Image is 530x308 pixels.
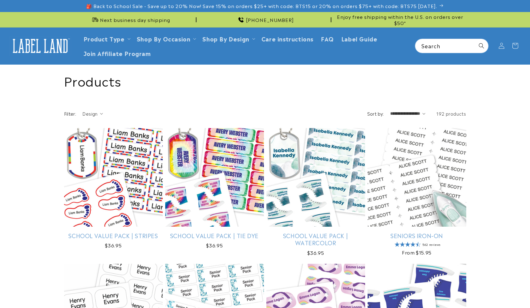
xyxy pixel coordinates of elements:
[82,110,103,117] summary: Design (0 selected)
[400,279,524,302] iframe: Gorgias Floating Chat
[199,12,331,27] div: Announcement
[165,232,264,239] a: School Value Pack | Tie Dye
[436,110,466,117] span: 192 products
[334,12,466,27] div: Announcement
[137,35,191,42] span: Shop By Occasion
[86,3,437,9] span: 🎒 Back to School Sale - Save up to 20% Now! Save 15% on orders $25+ with code: BTS15 or 20% on or...
[266,232,365,246] a: School Value Pack | Watercolor
[9,36,71,55] img: Label Land
[7,34,74,58] a: Label Land
[258,31,317,46] a: Care instructions
[80,31,133,46] summary: Product Type
[368,232,466,239] a: Seniors Iron-On
[246,17,294,23] span: [PHONE_NUMBER]
[133,31,199,46] summary: Shop By Occasion
[261,35,313,42] span: Care instructions
[338,31,381,46] a: Label Guide
[367,110,384,117] label: Sort by:
[64,72,466,88] h1: Products
[64,12,196,27] div: Announcement
[475,39,488,53] button: Search
[202,34,249,43] a: Shop By Design
[64,232,163,239] a: School Value Pack | Stripes
[84,34,125,43] a: Product Type
[317,31,338,46] a: FAQ
[341,35,377,42] span: Label Guide
[80,46,155,60] a: Join Affiliate Program
[100,17,170,23] span: Next business day shipping
[199,31,257,46] summary: Shop By Design
[334,14,466,26] span: Enjoy free shipping within the U.S. on orders over $50*
[64,110,76,117] h2: Filter:
[82,110,97,117] span: Design
[84,49,151,57] span: Join Affiliate Program
[321,35,334,42] span: FAQ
